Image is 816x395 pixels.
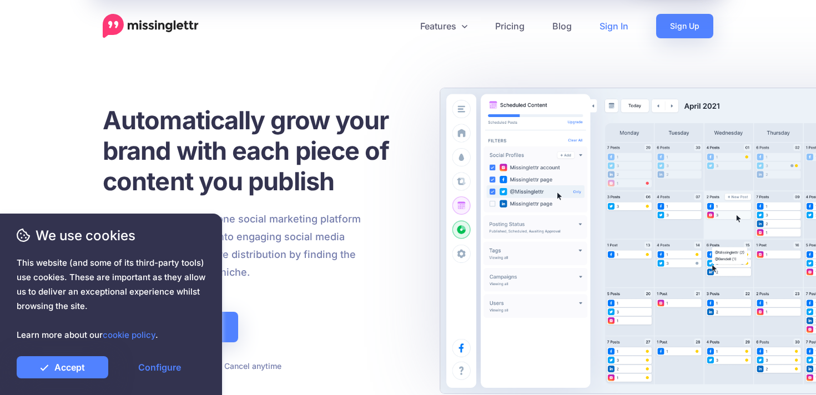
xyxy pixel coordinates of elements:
a: cookie policy [103,330,155,340]
h1: Automatically grow your brand with each piece of content you publish [103,105,416,196]
a: Configure [114,356,205,378]
a: Pricing [481,14,538,38]
li: Cancel anytime [214,359,281,373]
span: This website (and some of its third-party tools) use cookies. These are important as they allow u... [17,256,205,342]
p: Missinglettr is an all-in-one social marketing platform that turns your content into engaging soc... [103,210,361,281]
a: Features [406,14,481,38]
a: Blog [538,14,586,38]
a: Sign Up [656,14,713,38]
span: We use cookies [17,226,205,245]
a: Accept [17,356,108,378]
a: Sign In [586,14,642,38]
a: Home [103,14,199,38]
